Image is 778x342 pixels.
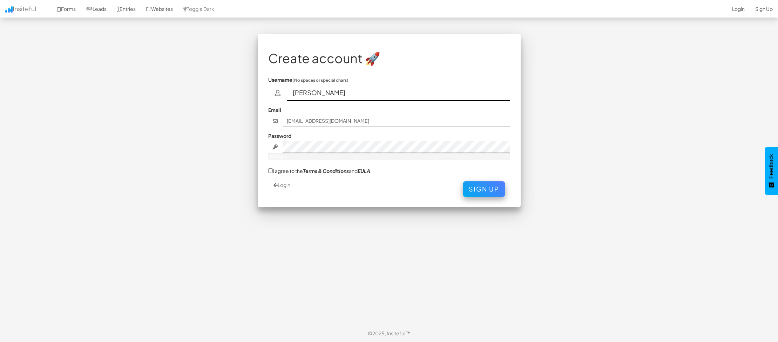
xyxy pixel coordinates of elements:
button: Feedback - Show survey [765,147,778,195]
span: Feedback [768,154,774,179]
h1: Create account 🚀 [268,51,510,65]
input: john@doe.com [283,115,510,127]
input: username [287,85,510,101]
a: Terms & Conditions [303,168,349,174]
label: Password [268,132,291,139]
img: icon.png [5,6,13,13]
a: Login [273,182,290,188]
small: (No spaces or special chars) [292,78,349,83]
input: I agree to theTerms & ConditionsandEULA. [268,168,273,173]
a: EULA [358,168,370,174]
label: I agree to the and . [268,167,372,174]
label: Username [268,76,349,83]
button: Sign Up [463,181,505,197]
label: Email [268,106,281,113]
